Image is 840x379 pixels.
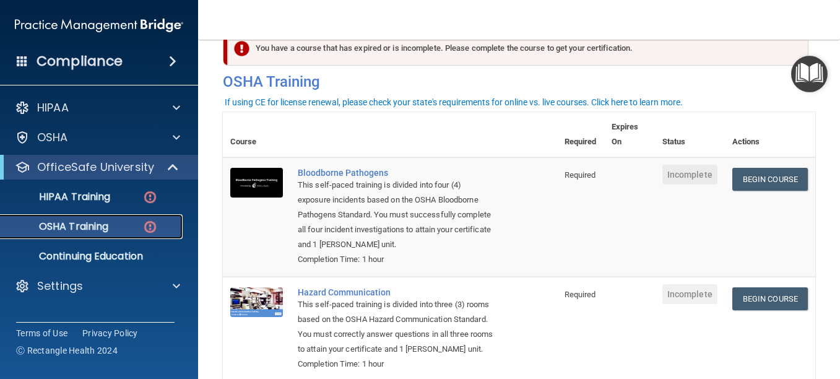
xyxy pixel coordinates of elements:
a: OfficeSafe University [15,160,180,175]
a: Privacy Policy [82,327,138,339]
a: HIPAA [15,100,180,115]
span: Ⓒ Rectangle Health 2024 [16,344,118,357]
span: Required [565,290,596,299]
a: Begin Course [732,168,808,191]
p: OfficeSafe University [37,160,154,175]
span: Required [565,170,596,180]
h4: OSHA Training [223,73,815,90]
p: Continuing Education [8,250,177,263]
a: Begin Course [732,287,808,310]
iframe: Drift Widget Chat Controller [778,294,825,341]
span: Incomplete [662,165,717,185]
div: Completion Time: 1 hour [298,252,495,267]
a: Settings [15,279,180,294]
p: HIPAA [37,100,69,115]
p: OSHA Training [8,220,108,233]
a: Hazard Communication [298,287,495,297]
div: Completion Time: 1 hour [298,357,495,372]
a: OSHA [15,130,180,145]
div: You have a course that has expired or is incomplete. Please complete the course to get your certi... [228,31,808,66]
img: PMB logo [15,13,183,38]
button: If using CE for license renewal, please check your state's requirements for online vs. live cours... [223,96,685,108]
th: Actions [725,112,815,157]
th: Status [655,112,725,157]
p: OSHA [37,130,68,145]
img: exclamation-circle-solid-danger.72ef9ffc.png [234,41,249,56]
div: If using CE for license renewal, please check your state's requirements for online vs. live cours... [225,98,683,107]
p: HIPAA Training [8,191,110,203]
h4: Compliance [37,53,123,70]
button: Open Resource Center [791,56,828,92]
div: This self-paced training is divided into four (4) exposure incidents based on the OSHA Bloodborne... [298,178,495,252]
a: Terms of Use [16,327,67,339]
p: Settings [37,279,83,294]
a: Bloodborne Pathogens [298,168,495,178]
span: Incomplete [662,284,717,304]
img: danger-circle.6113f641.png [142,189,158,205]
div: This self-paced training is divided into three (3) rooms based on the OSHA Hazard Communication S... [298,297,495,357]
th: Expires On [604,112,655,157]
img: danger-circle.6113f641.png [142,219,158,235]
th: Course [223,112,290,157]
th: Required [557,112,604,157]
